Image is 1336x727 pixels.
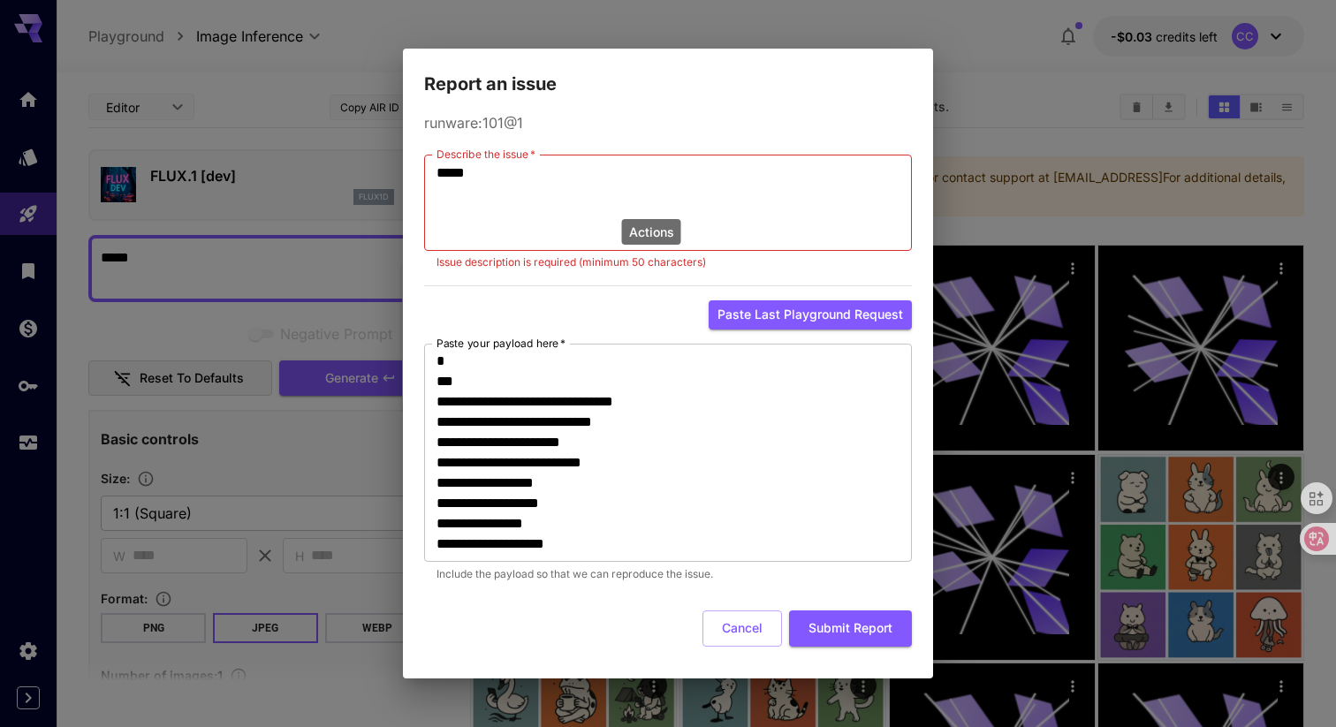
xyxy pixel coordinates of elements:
label: Paste your payload here [436,336,566,351]
button: Paste last playground request [709,300,912,329]
h2: Report an issue [403,49,933,98]
button: Cancel [702,610,782,647]
p: Issue description is required (minimum 50 characters) [436,254,900,271]
button: Submit Report [789,610,912,647]
div: Actions [622,219,681,245]
p: Include the payload so that we can reproduce the issue. [436,565,900,583]
p: runware:101@1 [424,112,912,133]
label: Describe the issue [436,147,535,162]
